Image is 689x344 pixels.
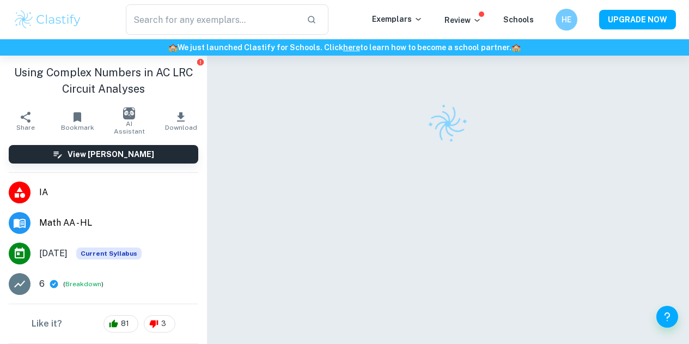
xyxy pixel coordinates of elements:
button: UPGRADE NOW [599,10,676,29]
button: HE [556,9,577,31]
span: Download [165,124,197,131]
p: 6 [39,277,45,291]
span: 🏫 [168,43,178,52]
button: Download [155,106,207,136]
span: 3 [155,318,172,329]
p: Exemplars [372,13,423,25]
a: Schools [503,15,534,24]
button: Breakdown [65,279,101,289]
img: Clastify logo [13,9,82,31]
input: Search for any exemplars... [126,4,298,35]
span: ( ) [63,279,103,289]
button: Bookmark [52,106,103,136]
a: here [343,43,360,52]
button: Report issue [197,58,205,66]
h6: We just launched Clastify for Schools. Click to learn how to become a school partner. [2,41,687,53]
button: AI Assistant [103,106,155,136]
h1: Using Complex Numbers in AC LRC Circuit Analyses [9,64,198,97]
span: IA [39,186,198,199]
span: Current Syllabus [76,248,142,259]
span: AI Assistant [110,120,149,135]
h6: View [PERSON_NAME] [68,148,154,160]
span: Bookmark [61,124,94,131]
span: [DATE] [39,247,68,260]
span: 🏫 [511,43,521,52]
span: Share [16,124,35,131]
div: This exemplar is based on the current syllabus. Feel free to refer to it for inspiration/ideas wh... [76,248,142,259]
span: 81 [115,318,135,329]
button: Help and Feedback [656,306,678,328]
div: 81 [103,315,138,333]
h6: Like it? [32,317,62,330]
img: AI Assistant [123,107,135,119]
p: Review [444,14,481,26]
h6: HE [560,14,573,26]
button: View [PERSON_NAME] [9,145,198,164]
span: Math AA - HL [39,216,198,230]
img: Clastify logo [421,97,474,150]
div: 3 [144,315,175,333]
